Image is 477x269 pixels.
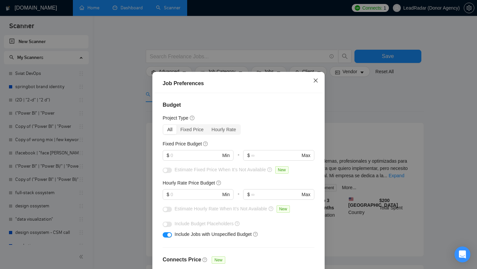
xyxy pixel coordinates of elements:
span: question-circle [267,167,273,172]
button: Close [307,72,325,90]
span: New [212,256,225,264]
span: $ [247,191,250,198]
span: Estimate Hourly Rate When It’s Not Available [175,206,267,211]
input: ∞ [251,152,300,159]
div: Hourly Rate [208,125,240,134]
div: Open Intercom Messenger [454,246,470,262]
span: Include Jobs with Unspecified Budget [175,232,252,237]
h5: Project Type [163,114,188,122]
span: question-circle [202,257,208,262]
input: 0 [171,152,221,159]
input: 0 [171,191,221,198]
div: All [163,125,177,134]
h5: Fixed Price Budget [163,140,202,147]
span: New [277,205,290,213]
span: question-circle [253,232,258,237]
span: $ [167,191,169,198]
span: $ [247,152,250,159]
span: New [275,166,289,174]
span: $ [167,152,169,159]
span: close [313,78,318,83]
span: question-circle [235,221,240,226]
h5: Hourly Rate Price Budget [163,179,215,187]
h4: Budget [163,101,314,109]
span: question-circle [203,141,208,146]
span: Min [222,191,230,198]
div: - [234,189,243,205]
div: Job Preferences [163,80,314,87]
div: - [234,150,243,166]
span: Max [302,191,310,198]
input: ∞ [251,191,300,198]
span: Estimate Fixed Price When It’s Not Available [175,167,266,172]
span: question-circle [190,115,195,121]
span: question-circle [269,206,274,211]
span: Max [302,152,310,159]
div: Fixed Price [177,125,208,134]
h4: Connects Price [163,256,201,264]
span: Include Budget Placeholders [175,221,234,226]
span: question-circle [216,180,222,186]
span: Min [222,152,230,159]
